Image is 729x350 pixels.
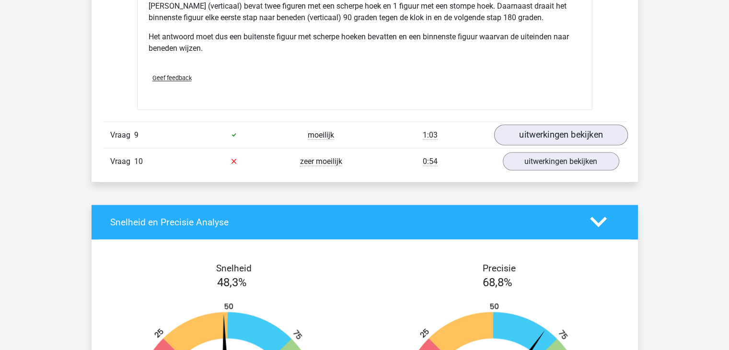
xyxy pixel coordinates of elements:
[134,156,143,165] span: 10
[300,156,342,166] span: zeer moeilijk
[152,74,192,82] span: Geef feedback
[134,130,139,139] span: 9
[149,0,581,23] p: [PERSON_NAME] (verticaal) bevat twee figuren met een scherpe hoek en 1 figuur met een stompe hoek...
[110,216,576,227] h4: Snelheid en Precisie Analyse
[483,275,512,289] span: 68,8%
[308,130,334,140] span: moeilijk
[494,124,627,145] a: uitwerkingen bekijken
[110,262,358,273] h4: Snelheid
[503,152,619,170] a: uitwerkingen bekijken
[110,155,134,167] span: Vraag
[423,130,438,140] span: 1:03
[423,156,438,166] span: 0:54
[149,31,581,54] p: Het antwoord moet dus een buitenste figuur met scherpe hoeken bevatten en een binnenste figuur wa...
[217,275,247,289] span: 48,3%
[376,262,623,273] h4: Precisie
[110,129,134,140] span: Vraag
